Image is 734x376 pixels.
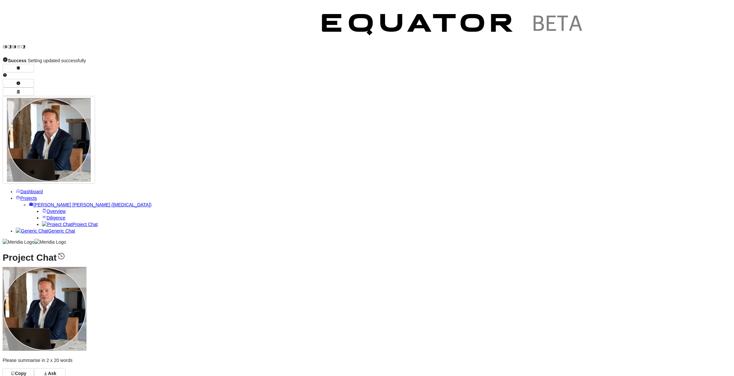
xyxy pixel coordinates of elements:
p: Please summarise in 2 x 20 words [3,357,731,364]
a: Overview [42,209,66,214]
a: Diligence [42,215,66,220]
h1: Project Chat [3,252,731,261]
span: Dashboard [20,189,43,194]
span: [PERSON_NAME] [PERSON_NAME] ([MEDICAL_DATA]) [33,202,151,207]
a: Projects [16,196,37,201]
img: Generic Chat [16,228,48,234]
a: Project ChatProject Chat [42,222,98,227]
img: Customer Logo [26,3,311,49]
img: Profile Icon [3,267,87,351]
img: Customer Logo [311,3,596,49]
img: Profile Icon [7,98,91,182]
a: [PERSON_NAME] [PERSON_NAME] ([MEDICAL_DATA]) [29,202,151,207]
span: Project Chat [72,222,98,227]
a: Generic ChatGeneric Chat [16,228,75,234]
span: Overview [47,209,66,214]
span: Generic Chat [48,228,75,234]
a: Dashboard [16,189,43,194]
div: Jon Brookes [3,267,731,352]
strong: Success [8,58,27,63]
span: Setting updated successfully [8,58,86,63]
img: Project Chat [42,221,72,228]
span: Projects [20,196,37,201]
span: Diligence [47,215,66,220]
img: Meridia Logo [3,239,34,245]
img: Meridia Logo [34,239,66,245]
